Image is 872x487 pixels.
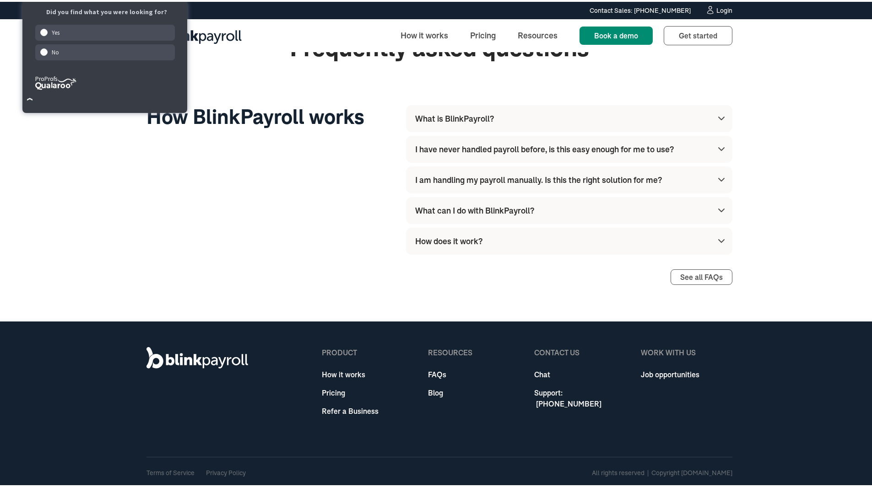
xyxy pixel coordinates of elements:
[146,103,391,128] h3: How BlinkPayroll works
[415,141,674,154] div: I have never handled payroll before, is this easy enough for me to use?
[671,268,732,283] a: See all FAQs
[641,345,699,356] div: WORK WITH US
[322,404,379,415] a: Refer a Business
[322,345,379,356] div: product
[705,4,732,14] a: Login
[664,24,732,43] a: Get started
[534,345,626,356] div: Contact Us
[415,203,534,215] div: What can I do with BlinkPayroll?
[35,73,57,81] tspan: ProProfs
[594,29,638,38] span: Book a demo
[428,385,472,396] a: Blog
[641,367,699,378] a: Job opportunities
[33,6,179,15] div: Did you find what you were looking for?
[428,367,472,378] a: FAQs
[592,466,732,476] div: All rights reserved | Copyright [DOMAIN_NAME]
[415,172,662,184] div: I am handling my payroll manually. Is this the right solution for me?
[510,24,565,43] a: Resources
[428,345,472,356] div: Resources
[146,22,242,46] a: home
[415,233,482,246] div: How does it work?
[679,29,717,38] span: Get started
[35,84,76,91] a: ProProfs
[35,23,175,39] div: Yes
[322,385,379,396] a: Pricing
[322,367,379,378] a: How it works
[680,272,723,279] div: See all FAQs
[35,43,175,59] div: No
[534,367,626,378] a: Chat
[463,24,503,43] a: Pricing
[393,24,455,43] a: How it works
[716,5,732,12] div: Login
[534,385,626,407] a: Support: [PHONE_NUMBER]
[415,111,494,123] div: What is BlinkPayroll?
[22,90,38,105] button: Close Survey
[580,25,653,43] a: Book a demo
[146,467,195,475] a: Terms of Service
[206,467,246,475] a: Privacy Policy
[590,4,691,14] div: Contact Sales: [PHONE_NUMBER]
